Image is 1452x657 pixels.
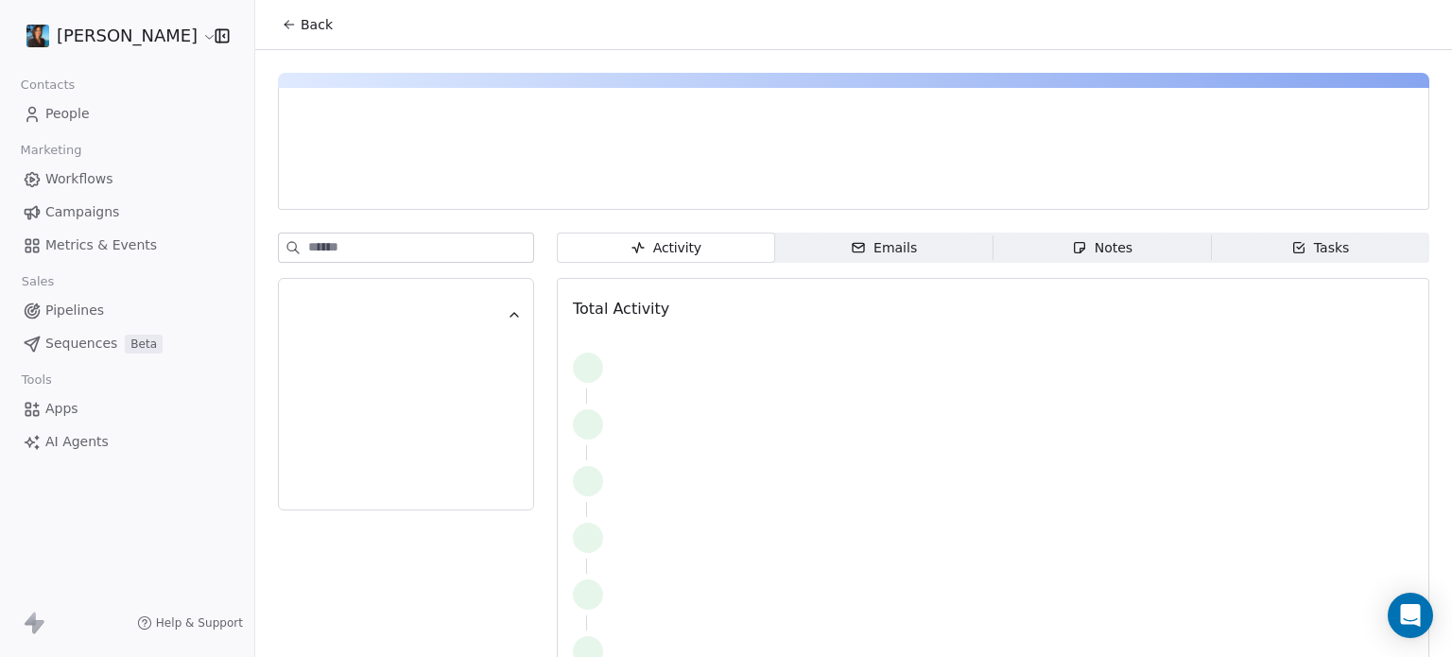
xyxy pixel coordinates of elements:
[45,235,157,255] span: Metrics & Events
[26,25,49,47] img: pic.jpg
[15,426,239,458] a: AI Agents
[13,366,60,394] span: Tools
[1291,238,1350,258] div: Tasks
[1072,238,1132,258] div: Notes
[15,230,239,261] a: Metrics & Events
[1388,593,1433,638] div: Open Intercom Messenger
[156,615,243,631] span: Help & Support
[12,71,83,99] span: Contacts
[45,432,109,452] span: AI Agents
[23,20,201,52] button: [PERSON_NAME]
[45,104,90,124] span: People
[57,24,198,48] span: [PERSON_NAME]
[45,202,119,222] span: Campaigns
[12,136,90,164] span: Marketing
[125,335,163,354] span: Beta
[851,238,917,258] div: Emails
[15,197,239,228] a: Campaigns
[270,8,344,42] button: Back
[301,15,333,34] span: Back
[15,393,239,424] a: Apps
[137,615,243,631] a: Help & Support
[15,295,239,326] a: Pipelines
[15,164,239,195] a: Workflows
[45,399,78,419] span: Apps
[13,268,62,296] span: Sales
[15,98,239,130] a: People
[573,300,669,318] span: Total Activity
[45,334,117,354] span: Sequences
[45,301,104,320] span: Pipelines
[15,328,239,359] a: SequencesBeta
[45,169,113,189] span: Workflows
